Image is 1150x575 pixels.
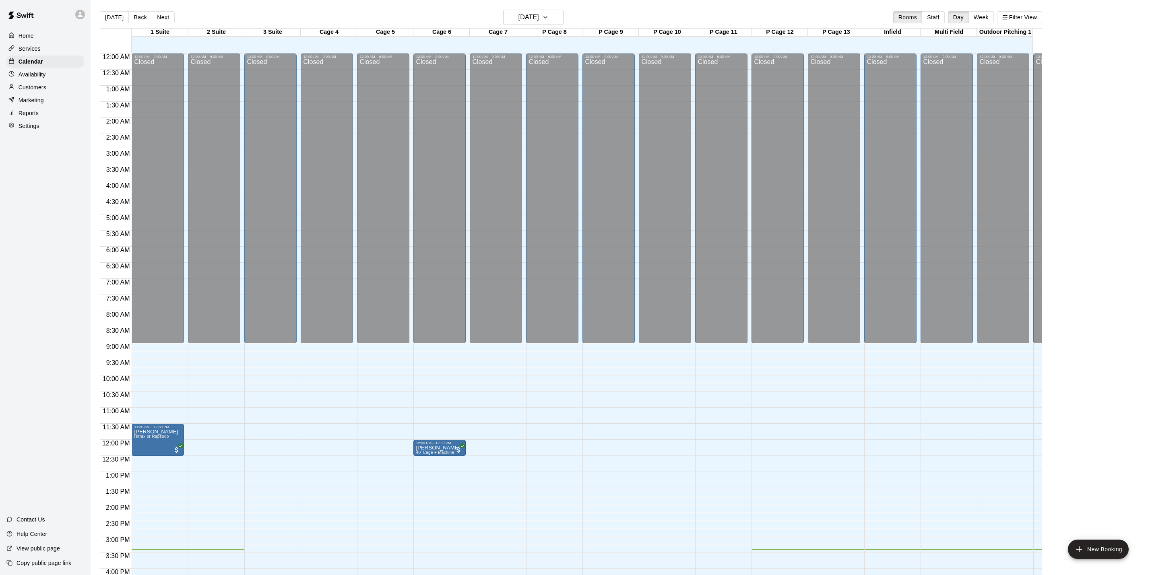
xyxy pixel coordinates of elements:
div: 12:00 AM – 9:00 AM [529,55,576,59]
div: 12:00 AM – 9:00 AM [134,55,182,59]
div: Closed [303,59,351,346]
div: 12:00 AM – 9:00 AM [585,55,632,59]
div: 12:00 AM – 9:00 AM [641,55,689,59]
div: Cage 4 [301,29,357,36]
span: 11:30 AM [101,424,132,431]
span: 40’ Cage + Machine [416,450,454,455]
span: 3:30 AM [104,166,132,173]
div: 12:00 AM – 9:00 AM [698,55,745,59]
div: 12:00 AM – 9:00 AM [190,55,238,59]
p: Customers [19,83,46,91]
div: 12:00 AM – 9:00 AM: Closed [808,54,860,343]
span: 7:00 AM [104,279,132,286]
div: 12:00 PM – 12:30 PM [416,441,463,445]
div: Closed [754,59,801,346]
div: Closed [529,59,576,346]
div: Closed [134,59,182,346]
span: 9:00 AM [104,343,132,350]
div: Infield [864,29,921,36]
div: Closed [359,59,407,346]
div: 12:00 AM – 9:00 AM [472,55,520,59]
div: Outdoor Pitching 1 [977,29,1033,36]
div: 12:00 PM – 12:30 PM: 40’ Cage + Machine [413,440,466,456]
p: Marketing [19,96,44,104]
div: 12:00 AM – 9:00 AM: Closed [301,54,353,343]
span: 3:00 AM [104,150,132,157]
div: 12:00 AM – 9:00 AM: Closed [582,54,635,343]
div: 12:00 AM – 9:00 AM: Closed [470,54,522,343]
p: Help Center [17,530,47,538]
a: Services [6,43,84,55]
span: 8:30 AM [104,327,132,334]
span: All customers have paid [454,446,462,454]
button: Next [152,11,174,23]
span: 10:30 AM [101,392,132,398]
div: P Cage 11 [695,29,752,36]
div: Settings [6,120,84,132]
span: 3:00 PM [104,536,132,543]
span: 5:30 AM [104,231,132,237]
div: Cage 6 [413,29,470,36]
p: Settings [19,122,39,130]
p: Home [19,32,34,40]
span: 2:00 AM [104,118,132,125]
span: 2:30 AM [104,134,132,141]
a: Availability [6,68,84,80]
button: Staff [922,11,945,23]
div: 12:00 AM – 9:00 AM: Closed [977,54,1029,343]
p: Reports [19,109,39,117]
div: Closed [810,59,858,346]
span: 1:30 AM [104,102,132,109]
div: 12:00 AM – 9:00 AM [923,55,970,59]
span: 5:00 AM [104,214,132,221]
div: 1 Suite [132,29,188,36]
div: 11:30 AM – 12:30 PM: Hitrax or Rapsodo [132,424,184,456]
a: Reports [6,107,84,119]
div: 12:00 AM – 9:00 AM [810,55,858,59]
p: Calendar [19,58,43,66]
span: 6:30 AM [104,263,132,270]
span: Hitrax or Rapsodo [134,434,169,439]
div: 12:00 AM – 9:00 AM [303,55,351,59]
div: Closed [472,59,520,346]
span: 7:30 AM [104,295,132,302]
span: 12:30 AM [101,70,132,76]
div: 12:00 AM – 9:00 AM: Closed [132,54,184,343]
span: 2:00 PM [104,504,132,511]
div: 12:00 AM – 9:00 AM [1036,55,1083,59]
button: [DATE] [503,10,564,25]
div: Closed [416,59,463,346]
div: P Cage 8 [526,29,582,36]
p: View public page [17,544,60,552]
a: Calendar [6,56,84,68]
button: Rooms [893,11,922,23]
div: Closed [867,59,914,346]
a: Customers [6,81,84,93]
div: 12:00 AM – 9:00 AM [359,55,407,59]
span: 4:30 AM [104,198,132,205]
div: P Cage 9 [582,29,639,36]
div: 12:00 AM – 9:00 AM: Closed [864,54,917,343]
div: P Cage 13 [808,29,864,36]
div: Closed [585,59,632,346]
button: Filter View [997,11,1042,23]
span: 12:00 AM [101,54,132,60]
div: 12:00 AM – 9:00 AM: Closed [695,54,747,343]
span: 3:30 PM [104,552,132,559]
div: Cage 5 [357,29,413,36]
div: 12:00 AM – 9:00 AM: Closed [639,54,691,343]
button: Week [968,11,994,23]
div: 11:30 AM – 12:30 PM [134,425,182,429]
span: 11:00 AM [101,408,132,414]
span: All customers have paid [173,446,181,454]
a: Home [6,30,84,42]
div: Closed [979,59,1027,346]
div: 12:00 AM – 9:00 AM [867,55,914,59]
div: Closed [247,59,294,346]
span: 6:00 AM [104,247,132,253]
